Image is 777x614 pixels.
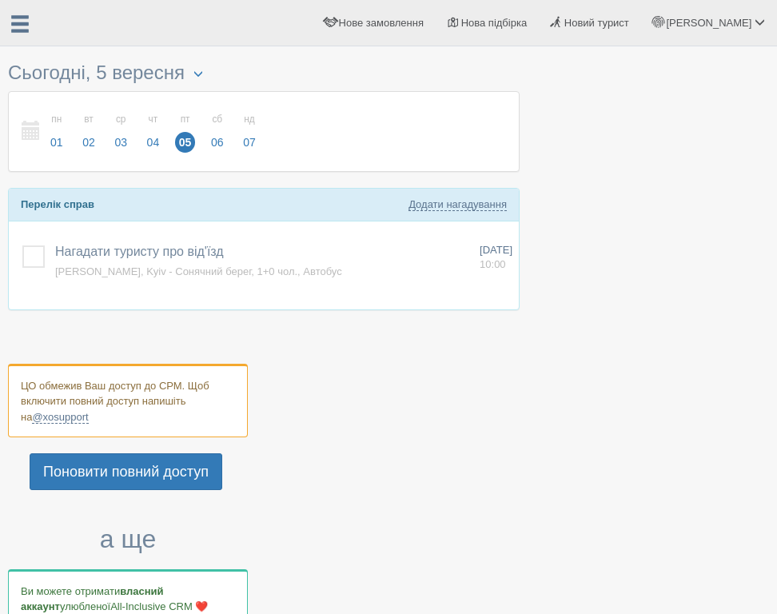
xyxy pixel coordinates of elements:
span: Нова підбірка [461,17,528,29]
a: сб 06 [202,104,233,159]
div: ЦО обмежив Ваш доступ до СРМ. Щоб включити повний доступ напишіть на [8,364,248,437]
span: [DATE] [480,244,512,256]
a: [PERSON_NAME], Kyiv - Сонячний берег, 1+0 чол., Автобус [55,265,342,277]
span: 05 [175,132,196,153]
p: Ви можете отримати улюбленої [21,584,235,614]
a: чт 04 [138,104,169,159]
small: пт [175,113,196,126]
a: пт 05 [170,104,201,159]
span: 10:00 [480,258,506,270]
span: 06 [207,132,228,153]
a: @xosupport [32,411,88,424]
b: Перелік справ [21,198,94,210]
small: чт [143,113,164,126]
span: 03 [110,132,131,153]
h3: а ще [8,525,248,553]
span: [PERSON_NAME] [666,17,751,29]
b: власний аккаунт [21,585,164,612]
span: All-Inclusive CRM ❤️ [110,600,208,612]
span: 01 [46,132,67,153]
span: Нове замовлення [339,17,424,29]
small: нд [239,113,260,126]
h3: Сьогодні, 5 вересня [8,62,520,83]
span: Новий турист [564,17,629,29]
a: Поновити повний доступ [30,453,222,490]
small: пн [46,113,67,126]
small: вт [78,113,99,126]
a: пн 01 [42,104,72,159]
small: сб [207,113,228,126]
a: нд 07 [234,104,261,159]
span: 02 [78,132,99,153]
small: ср [110,113,131,126]
span: 07 [239,132,260,153]
a: [DATE] 10:00 [480,243,512,273]
a: ср 03 [106,104,136,159]
a: Додати нагадування [408,198,507,211]
span: 04 [143,132,164,153]
a: Нагадати туристу про від'їзд [55,245,224,258]
a: вт 02 [74,104,104,159]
